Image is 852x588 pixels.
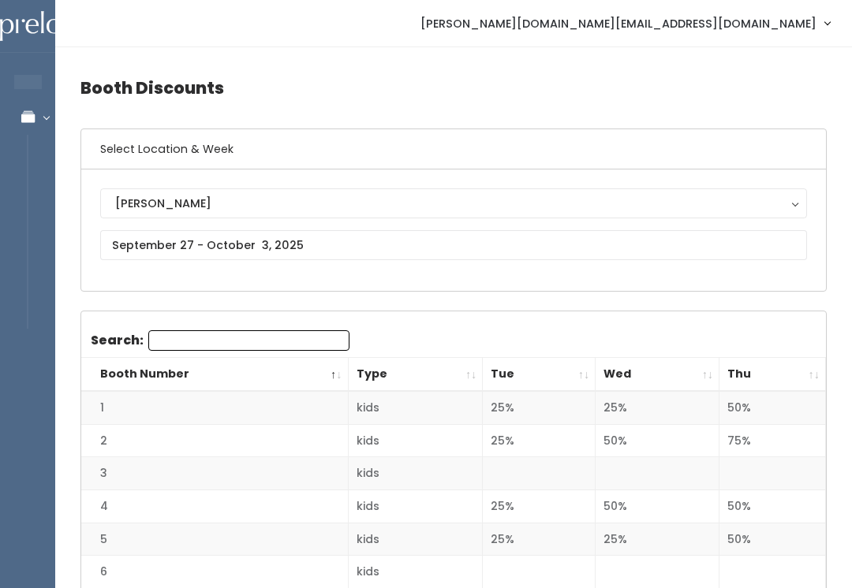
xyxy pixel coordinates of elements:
a: [PERSON_NAME][DOMAIN_NAME][EMAIL_ADDRESS][DOMAIN_NAME] [405,6,846,40]
td: 25% [483,391,596,424]
td: 50% [719,523,826,556]
td: kids [348,457,483,490]
td: 50% [719,391,826,424]
td: kids [348,391,483,424]
td: 25% [483,490,596,523]
th: Wed: activate to sort column ascending [596,358,719,392]
td: 4 [81,490,348,523]
td: 25% [596,391,719,424]
input: September 27 - October 3, 2025 [100,230,807,260]
td: 3 [81,457,348,490]
td: 1 [81,391,348,424]
td: 50% [596,490,719,523]
td: 25% [483,424,596,457]
th: Tue: activate to sort column ascending [483,358,596,392]
span: [PERSON_NAME][DOMAIN_NAME][EMAIL_ADDRESS][DOMAIN_NAME] [420,15,816,32]
td: kids [348,490,483,523]
td: kids [348,523,483,556]
td: 25% [596,523,719,556]
td: kids [348,424,483,457]
td: 5 [81,523,348,556]
td: 75% [719,424,826,457]
h6: Select Location & Week [81,129,826,169]
td: 25% [483,523,596,556]
input: Search: [148,330,349,351]
td: 50% [719,490,826,523]
th: Booth Number: activate to sort column descending [81,358,348,392]
th: Type: activate to sort column ascending [348,358,483,392]
td: 50% [596,424,719,457]
label: Search: [91,330,349,351]
td: 2 [81,424,348,457]
h4: Booth Discounts [80,66,827,110]
th: Thu: activate to sort column ascending [719,358,826,392]
button: [PERSON_NAME] [100,188,807,218]
div: [PERSON_NAME] [115,195,792,212]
